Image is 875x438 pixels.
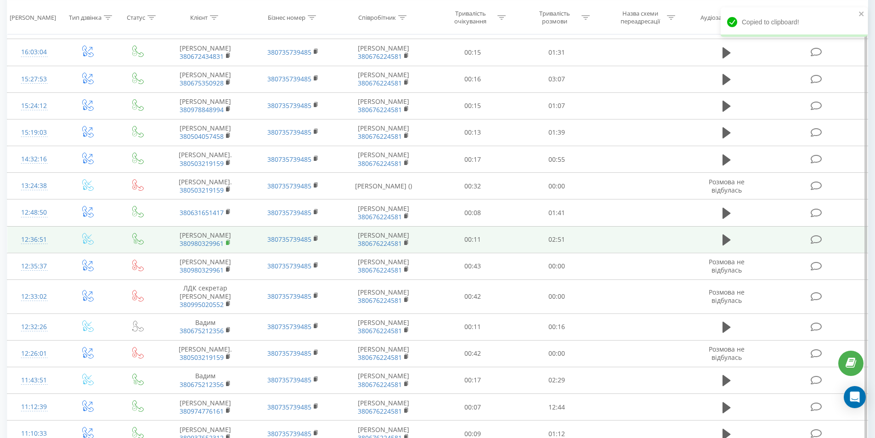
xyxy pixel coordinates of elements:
[515,66,599,92] td: 03:07
[337,313,431,340] td: [PERSON_NAME]
[337,280,431,314] td: [PERSON_NAME]
[709,288,745,305] span: Розмова не відбулась
[267,322,311,331] a: 380735739485
[700,13,758,21] div: Аудіозапис розмови
[180,239,224,248] a: 380980329961
[337,340,431,367] td: [PERSON_NAME]
[17,150,52,168] div: 14:32:16
[358,132,402,141] a: 380676224581
[515,313,599,340] td: 00:16
[515,394,599,421] td: 12:44
[431,173,515,199] td: 00:32
[530,10,579,25] div: Тривалість розмови
[515,340,599,367] td: 00:00
[709,345,745,362] span: Розмова не відбулась
[358,353,402,362] a: 380676224581
[431,394,515,421] td: 00:07
[17,204,52,222] div: 12:48:50
[431,367,515,393] td: 00:17
[358,105,402,114] a: 380676224581
[358,13,396,21] div: Співробітник
[162,253,249,279] td: [PERSON_NAME]
[431,66,515,92] td: 00:16
[337,226,431,253] td: [PERSON_NAME]
[17,398,52,416] div: 11:12:39
[180,208,224,217] a: 380631651417
[17,288,52,306] div: 12:33:02
[709,177,745,194] span: Розмова не відбулась
[267,74,311,83] a: 380735739485
[162,92,249,119] td: [PERSON_NAME]
[858,10,865,19] button: close
[10,13,56,21] div: [PERSON_NAME]
[358,266,402,274] a: 380676224581
[337,394,431,421] td: [PERSON_NAME]
[162,313,249,340] td: Вадим
[180,266,224,274] a: 380980329961
[190,13,208,21] div: Клієнт
[162,39,249,66] td: [PERSON_NAME]
[431,146,515,173] td: 00:17
[337,119,431,146] td: [PERSON_NAME]
[180,105,224,114] a: 380978848994
[431,226,515,253] td: 00:11
[515,199,599,226] td: 01:41
[446,10,495,25] div: Тривалість очікування
[162,226,249,253] td: [PERSON_NAME]
[267,101,311,110] a: 380735739485
[180,380,224,389] a: 380675212356
[267,375,311,384] a: 380735739485
[267,182,311,190] a: 380735739485
[267,48,311,57] a: 380735739485
[709,257,745,274] span: Розмова не відбулась
[337,173,431,199] td: [PERSON_NAME] ()
[17,318,52,336] div: 12:32:26
[515,367,599,393] td: 02:29
[17,257,52,275] div: 12:35:37
[431,280,515,314] td: 00:42
[267,292,311,301] a: 380735739485
[515,280,599,314] td: 00:00
[431,39,515,66] td: 00:15
[358,407,402,415] a: 380676224581
[268,13,305,21] div: Бізнес номер
[431,340,515,367] td: 00:42
[337,253,431,279] td: [PERSON_NAME]
[267,208,311,217] a: 380735739485
[180,300,224,309] a: 380995020552
[515,226,599,253] td: 02:51
[162,280,249,314] td: ЛДК секретар [PERSON_NAME]
[180,407,224,415] a: 380974776161
[180,52,224,61] a: 380672434831
[358,326,402,335] a: 380676224581
[431,199,515,226] td: 00:08
[337,199,431,226] td: [PERSON_NAME]
[615,10,665,25] div: Назва схеми переадресації
[162,367,249,393] td: Вадим
[17,97,52,115] div: 15:24:12
[515,119,599,146] td: 01:39
[162,394,249,421] td: [PERSON_NAME]
[358,212,402,221] a: 380676224581
[17,231,52,249] div: 12:36:51
[162,340,249,367] td: [PERSON_NAME].
[17,43,52,61] div: 16:03:04
[337,92,431,119] td: [PERSON_NAME]
[162,146,249,173] td: [PERSON_NAME].
[515,173,599,199] td: 00:00
[267,349,311,358] a: 380735739485
[267,429,311,438] a: 380735739485
[267,155,311,164] a: 380735739485
[337,39,431,66] td: [PERSON_NAME]
[721,7,868,37] div: Copied to clipboard!
[337,367,431,393] td: [PERSON_NAME]
[162,66,249,92] td: [PERSON_NAME]
[431,253,515,279] td: 00:43
[17,70,52,88] div: 15:27:53
[180,353,224,362] a: 380503219159
[431,313,515,340] td: 00:11
[337,146,431,173] td: [PERSON_NAME]
[515,253,599,279] td: 00:00
[267,128,311,137] a: 380735739485
[180,326,224,335] a: 380675212356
